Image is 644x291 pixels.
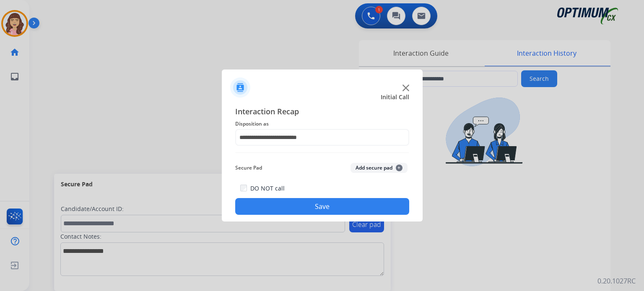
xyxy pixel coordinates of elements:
p: 0.20.1027RC [597,276,636,286]
span: Secure Pad [235,163,262,173]
span: + [396,165,402,171]
img: contactIcon [230,77,250,98]
span: Interaction Recap [235,106,409,119]
button: Add secure pad+ [351,163,408,173]
span: Disposition as [235,119,409,129]
button: Save [235,198,409,215]
label: DO NOT call [250,184,285,193]
span: Initial Call [381,93,409,101]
